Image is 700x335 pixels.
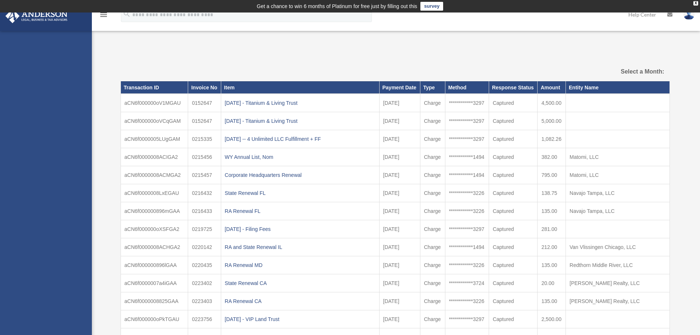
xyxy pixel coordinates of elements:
[225,314,376,324] div: [DATE] - VIP Land Trust
[379,148,420,166] td: [DATE]
[379,238,420,256] td: [DATE]
[538,310,566,328] td: 2,500.00
[379,81,420,94] th: Payment Date
[188,81,221,94] th: Invoice No
[420,274,445,292] td: Charge
[420,310,445,328] td: Charge
[693,1,698,6] div: close
[225,188,376,198] div: State Renewal FL
[225,152,376,162] div: WY Annual List, Nom
[584,67,664,77] label: Select a Month:
[379,292,420,310] td: [DATE]
[121,274,188,292] td: aCN6f0000007a4iGAA
[121,166,188,184] td: aCN6f0000008ACMGA2
[566,166,670,184] td: Matomi, LLC
[188,148,221,166] td: 0215456
[420,256,445,274] td: Charge
[121,220,188,238] td: aCN6f000000oXSFGA2
[121,202,188,220] td: aCN6f000000896mGAA
[566,148,670,166] td: Matomi, LLC
[225,206,376,216] div: RA Renewal FL
[489,256,538,274] td: Captured
[225,170,376,180] div: Corporate Headquarters Renewal
[225,134,376,144] div: [DATE] -- 4 Unlimited LLC Fulfillment + FF
[225,260,376,270] div: RA Renewal MD
[420,166,445,184] td: Charge
[188,94,221,112] td: 0152647
[566,256,670,274] td: Redthorn Middle River, LLC
[683,9,694,20] img: User Pic
[379,256,420,274] td: [DATE]
[420,184,445,202] td: Charge
[188,274,221,292] td: 0223402
[420,202,445,220] td: Charge
[420,292,445,310] td: Charge
[538,274,566,292] td: 20.00
[489,130,538,148] td: Captured
[538,94,566,112] td: 4,500.00
[566,202,670,220] td: Navajo Tampa, LLC
[188,256,221,274] td: 0220435
[225,116,376,126] div: [DATE] - Titanium & Living Trust
[420,94,445,112] td: Charge
[379,202,420,220] td: [DATE]
[379,310,420,328] td: [DATE]
[566,292,670,310] td: [PERSON_NAME] Realty, LLC
[489,292,538,310] td: Captured
[489,238,538,256] td: Captured
[489,112,538,130] td: Captured
[188,220,221,238] td: 0219725
[538,130,566,148] td: 1,082.26
[379,166,420,184] td: [DATE]
[538,112,566,130] td: 5,000.00
[225,224,376,234] div: [DATE] - Filing Fees
[489,202,538,220] td: Captured
[99,10,108,19] i: menu
[379,274,420,292] td: [DATE]
[99,13,108,19] a: menu
[420,81,445,94] th: Type
[489,310,538,328] td: Captured
[121,184,188,202] td: aCN6f0000008LxEGAU
[538,184,566,202] td: 138.75
[225,296,376,306] div: RA Renewal CA
[420,2,443,11] a: survey
[188,130,221,148] td: 0215335
[188,184,221,202] td: 0216432
[538,148,566,166] td: 382.00
[121,256,188,274] td: aCN6f000000896lGAA
[3,9,70,23] img: Anderson Advisors Platinum Portal
[538,292,566,310] td: 135.00
[225,242,376,252] div: RA and State Renewal IL
[538,238,566,256] td: 212.00
[221,81,379,94] th: Item
[121,130,188,148] td: aCN6f0000005LUgGAM
[538,256,566,274] td: 135.00
[121,292,188,310] td: aCN6f0000008825GAA
[566,238,670,256] td: Van Vlissingen Chicago, LLC
[489,148,538,166] td: Captured
[566,184,670,202] td: Navajo Tampa, LLC
[188,310,221,328] td: 0223756
[188,238,221,256] td: 0220142
[489,166,538,184] td: Captured
[188,112,221,130] td: 0152647
[489,94,538,112] td: Captured
[121,148,188,166] td: aCN6f0000008ACIGA2
[188,202,221,220] td: 0216433
[420,238,445,256] td: Charge
[566,274,670,292] td: [PERSON_NAME] Realty, LLC
[121,94,188,112] td: aCN6f000000oV1MGAU
[420,130,445,148] td: Charge
[538,220,566,238] td: 281.00
[121,81,188,94] th: Transaction ID
[420,148,445,166] td: Charge
[121,112,188,130] td: aCN6f000000oVCqGAM
[121,310,188,328] td: aCN6f000000oPkTGAU
[379,184,420,202] td: [DATE]
[123,10,131,18] i: search
[489,274,538,292] td: Captured
[188,166,221,184] td: 0215457
[225,278,376,288] div: State Renewal CA
[538,202,566,220] td: 135.00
